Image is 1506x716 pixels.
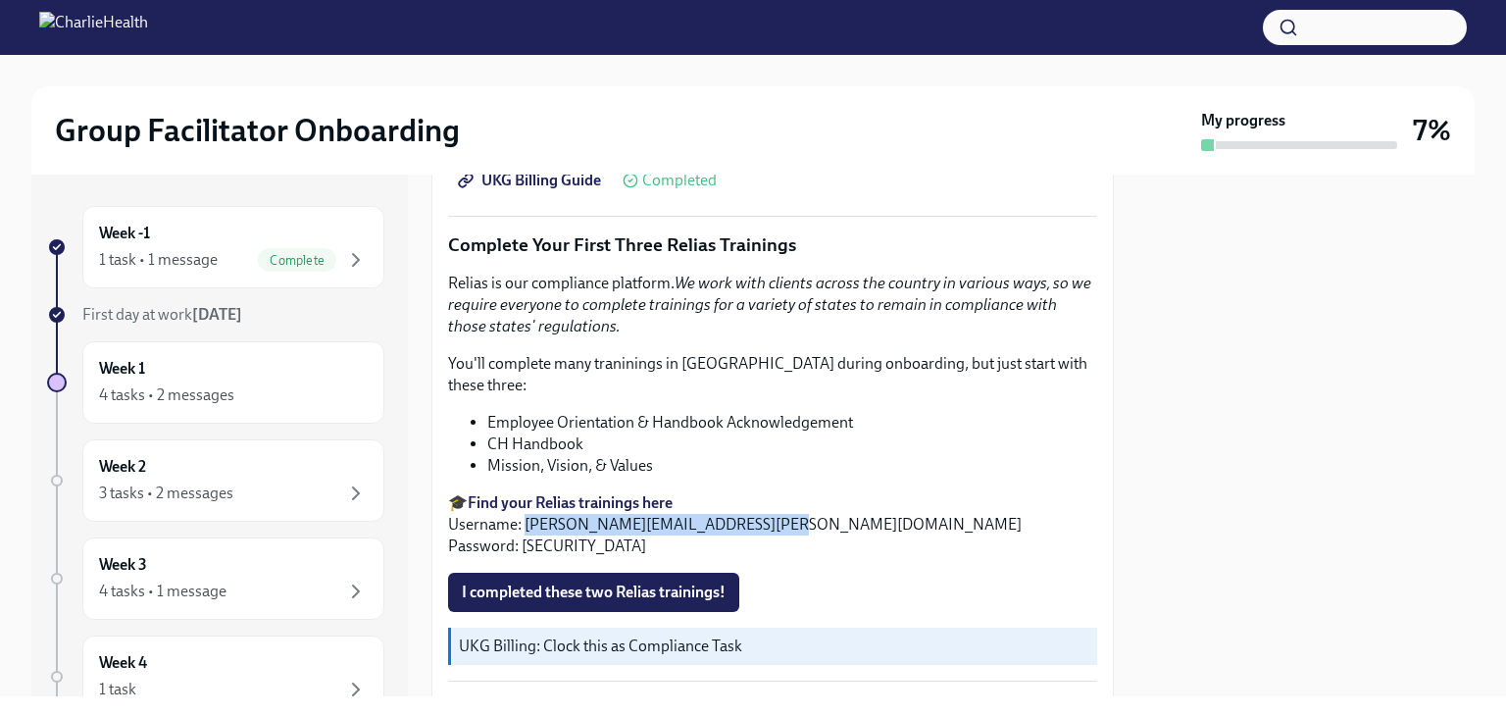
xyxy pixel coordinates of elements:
[448,232,1097,258] p: Complete Your First Three Relias Trainings
[55,111,460,150] h2: Group Facilitator Onboarding
[487,434,1097,455] li: CH Handbook
[448,353,1097,396] p: You'll complete many traninings in [GEOGRAPHIC_DATA] during onboarding, but just start with these...
[47,304,384,326] a: First day at work[DATE]
[462,171,601,190] span: UKG Billing Guide
[99,223,150,244] h6: Week -1
[459,636,1089,657] p: UKG Billing: Clock this as Compliance Task
[99,249,218,271] div: 1 task • 1 message
[82,305,242,324] span: First day at work
[47,537,384,620] a: Week 34 tasks • 1 message
[47,439,384,522] a: Week 23 tasks • 2 messages
[99,554,147,576] h6: Week 3
[487,412,1097,434] li: Employee Orientation & Handbook Acknowledgement
[39,12,148,43] img: CharlieHealth
[258,253,336,268] span: Complete
[99,456,146,478] h6: Week 2
[99,384,234,406] div: 4 tasks • 2 messages
[47,341,384,424] a: Week 14 tasks • 2 messages
[462,583,726,602] span: I completed these two Relias trainings!
[99,483,233,504] div: 3 tasks • 2 messages
[487,455,1097,477] li: Mission, Vision, & Values
[448,573,739,612] button: I completed these two Relias trainings!
[448,492,1097,557] p: 🎓 Username: [PERSON_NAME][EMAIL_ADDRESS][PERSON_NAME][DOMAIN_NAME] Password: [SECURITY_DATA]
[1201,110,1285,131] strong: My progress
[99,358,145,380] h6: Week 1
[1413,113,1451,148] h3: 7%
[448,161,615,200] a: UKG Billing Guide
[47,206,384,288] a: Week -11 task • 1 messageComplete
[448,273,1097,337] p: Relias is our compliance platform.
[99,679,136,700] div: 1 task
[99,581,226,602] div: 4 tasks • 1 message
[192,305,242,324] strong: [DATE]
[99,652,147,674] h6: Week 4
[448,274,1091,335] em: We work with clients across the country in various ways, so we require everyone to complete train...
[642,173,717,188] span: Completed
[468,493,673,512] a: Find your Relias trainings here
